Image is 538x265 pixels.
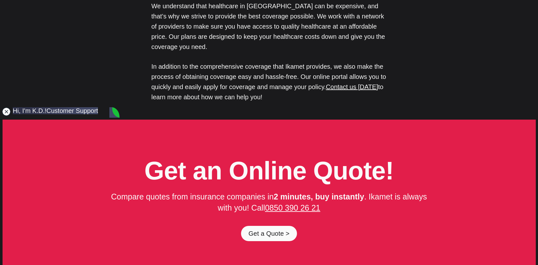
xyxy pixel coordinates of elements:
strong: Get an Online Quote! [144,157,394,185]
strong: 2 minutes, buy instantly [274,192,364,201]
p: We understand that healthcare in [GEOGRAPHIC_DATA] can be expensive, and that’s why we strive to ... [151,1,387,52]
a: Contact us [DATE] [326,83,378,90]
a: 0850 390 26 21 [265,203,320,212]
p: In addition to the comprehensive coverage that Ikamet provides, we also make the process of obtai... [151,61,387,102]
a: Get a Quote > [241,226,297,241]
span: Compare quotes from insurance companies in [111,192,273,201]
